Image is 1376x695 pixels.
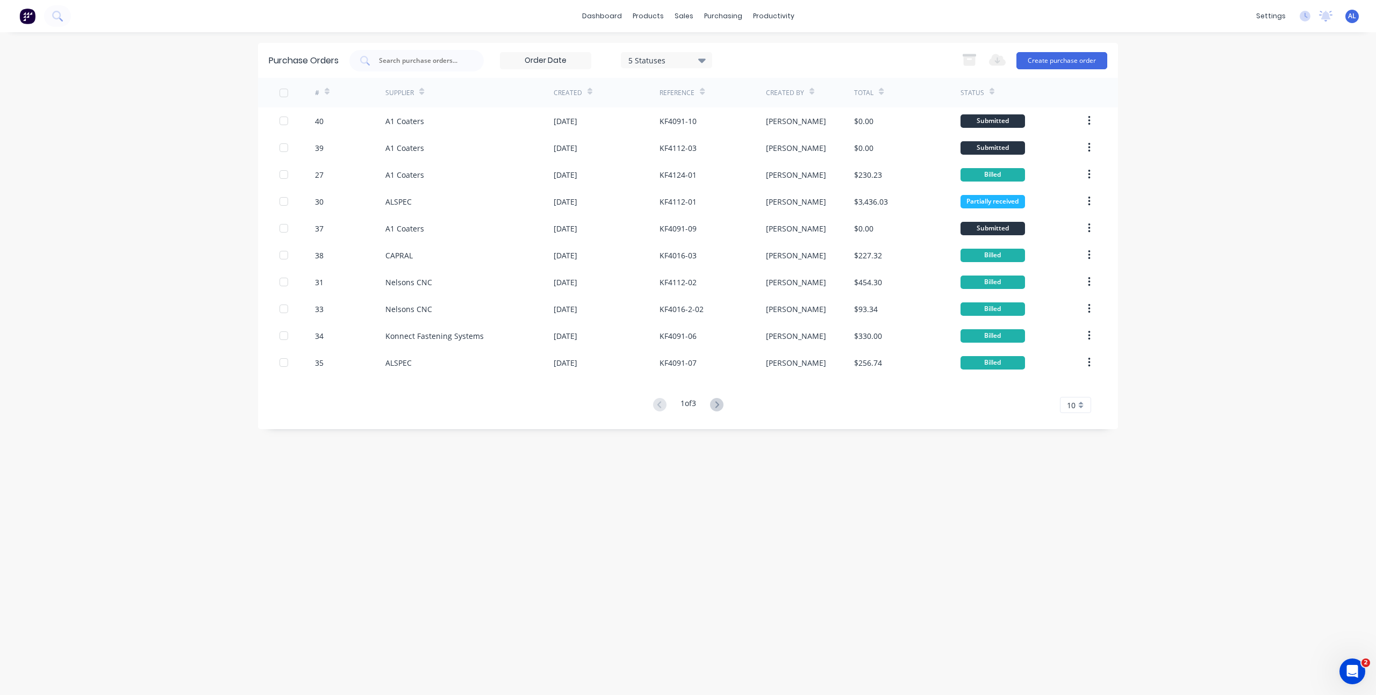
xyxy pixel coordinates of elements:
span: 10 [1067,400,1076,411]
div: Submitted [961,114,1025,128]
div: 35 [315,357,324,368]
div: 30 [315,196,324,207]
div: [PERSON_NAME] [766,357,826,368]
div: A1 Coaters [385,223,424,234]
div: 5 Statuses [628,54,705,66]
div: Billed [961,249,1025,262]
div: $0.00 [854,142,873,154]
div: purchasing [699,8,748,24]
div: 34 [315,330,324,342]
div: A1 Coaters [385,115,424,127]
div: $230.23 [854,169,882,180]
div: [PERSON_NAME] [766,223,826,234]
div: Reference [660,88,694,98]
span: AL [1348,11,1356,21]
div: KF4091-07 [660,357,697,368]
div: $3,436.03 [854,196,888,207]
div: $0.00 [854,223,873,234]
div: $454.30 [854,277,882,288]
a: dashboard [577,8,627,24]
input: Order Date [500,53,591,69]
div: KF4016-2-02 [660,303,704,315]
div: $330.00 [854,330,882,342]
div: [PERSON_NAME] [766,250,826,261]
div: [DATE] [554,169,577,180]
div: KF4124-01 [660,169,697,180]
div: Nelsons CNC [385,303,432,315]
div: 33 [315,303,324,315]
div: KF4112-02 [660,277,697,288]
div: [PERSON_NAME] [766,303,826,315]
img: Factory [19,8,35,24]
span: 2 [1361,658,1370,667]
div: A1 Coaters [385,169,424,180]
div: KF4112-03 [660,142,697,154]
div: # [315,88,319,98]
div: KF4112-01 [660,196,697,207]
div: [DATE] [554,142,577,154]
div: products [627,8,669,24]
div: [PERSON_NAME] [766,169,826,180]
div: Created [554,88,582,98]
iframe: Intercom live chat [1339,658,1365,684]
div: Supplier [385,88,414,98]
div: [DATE] [554,277,577,288]
div: $227.32 [854,250,882,261]
div: ALSPEC [385,196,412,207]
div: $256.74 [854,357,882,368]
div: KF4016-03 [660,250,697,261]
div: sales [669,8,699,24]
div: Billed [961,329,1025,343]
div: 1 of 3 [680,397,696,413]
div: [PERSON_NAME] [766,330,826,342]
div: [DATE] [554,330,577,342]
div: [PERSON_NAME] [766,277,826,288]
div: 37 [315,223,324,234]
div: 39 [315,142,324,154]
div: [DATE] [554,303,577,315]
div: [DATE] [554,223,577,234]
div: [PERSON_NAME] [766,115,826,127]
div: [DATE] [554,115,577,127]
div: Billed [961,276,1025,289]
div: Billed [961,356,1025,370]
div: A1 Coaters [385,142,424,154]
div: Created By [766,88,804,98]
div: productivity [748,8,800,24]
div: Purchase Orders [269,54,339,67]
div: KF4091-10 [660,115,697,127]
div: KF4091-06 [660,330,697,342]
input: Search purchase orders... [378,55,467,66]
div: Submitted [961,141,1025,155]
div: Submitted [961,222,1025,235]
div: [DATE] [554,357,577,368]
div: $0.00 [854,115,873,127]
div: Konnect Fastening Systems [385,330,484,342]
div: Status [961,88,984,98]
div: [DATE] [554,250,577,261]
div: $93.34 [854,303,878,315]
div: 38 [315,250,324,261]
div: ALSPEC [385,357,412,368]
div: [PERSON_NAME] [766,142,826,154]
div: Billed [961,168,1025,182]
div: 27 [315,169,324,180]
div: KF4091-09 [660,223,697,234]
div: Billed [961,302,1025,316]
div: Total [854,88,873,98]
div: Partially received [961,195,1025,208]
div: 40 [315,115,324,127]
div: settings [1251,8,1291,24]
div: Nelsons CNC [385,277,432,288]
div: [PERSON_NAME] [766,196,826,207]
div: [DATE] [554,196,577,207]
div: 31 [315,277,324,288]
button: Create purchase order [1016,52,1107,69]
div: CAPRAL [385,250,413,261]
